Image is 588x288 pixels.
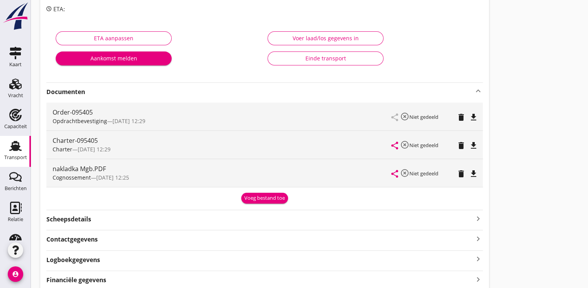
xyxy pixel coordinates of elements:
button: ETA aanpassen [56,31,172,45]
strong: Scheepsdetails [46,215,91,224]
strong: Logboekgegevens [46,255,100,264]
i: file_download [469,169,478,178]
strong: Contactgegevens [46,235,98,244]
i: file_download [469,141,478,150]
div: nakladka Mgb.PDF [53,164,392,173]
div: Voer laad/los gegevens in [274,34,377,42]
i: share [390,169,399,178]
img: logo-small.a267ee39.svg [2,2,29,31]
span: Cognossement [53,174,91,181]
i: highlight_off [400,140,409,149]
i: delete [457,169,466,178]
div: — [53,173,392,182]
i: keyboard_arrow_right [474,274,483,285]
button: Voeg bestand toe [241,193,288,204]
span: [DATE] 12:29 [112,117,145,125]
strong: Financiële gegevens [46,276,106,285]
small: Niet gedeeld [409,113,438,120]
div: Capaciteit [4,124,27,129]
div: Charter-095405 [53,136,392,145]
div: Aankomst melden [62,54,165,62]
i: keyboard_arrow_right [474,213,483,224]
div: Relatie [8,217,23,222]
i: share [390,141,399,150]
button: Aankomst melden [56,51,172,65]
div: Vracht [8,93,23,98]
span: [DATE] 12:25 [96,174,129,181]
i: file_download [469,113,478,122]
i: keyboard_arrow_right [474,254,483,264]
div: — [53,145,392,153]
button: Einde transport [268,51,383,65]
small: Niet gedeeld [409,142,438,149]
i: account_circle [8,266,23,282]
span: Charter [53,146,72,153]
div: — [53,117,392,125]
span: [DATE] 12:29 [78,146,111,153]
strong: Documenten [46,87,474,96]
i: delete [457,113,466,122]
i: highlight_off [400,112,409,121]
div: Berichten [5,186,27,191]
div: Order-095405 [53,108,392,117]
div: Transport [4,155,27,160]
i: delete [457,141,466,150]
i: keyboard_arrow_right [474,233,483,244]
div: Voeg bestand toe [244,194,285,202]
span: Opdrachtbevestiging [53,117,107,125]
div: Einde transport [274,54,377,62]
small: Niet gedeeld [409,170,438,177]
div: ETA aanpassen [62,34,165,42]
span: ETA: [53,5,65,13]
i: keyboard_arrow_up [474,86,483,96]
i: highlight_off [400,168,409,178]
button: Voer laad/los gegevens in [268,31,383,45]
div: Kaart [9,62,22,67]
